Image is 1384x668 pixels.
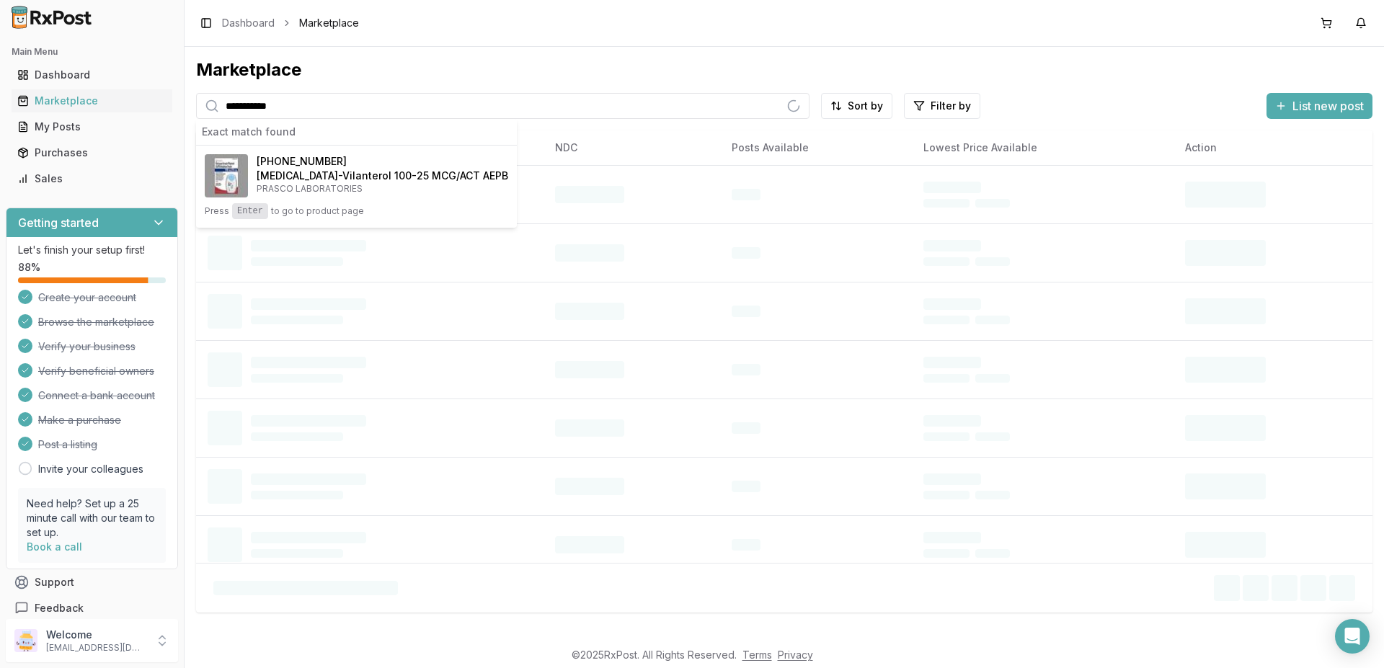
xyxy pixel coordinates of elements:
button: List new post [1267,93,1372,119]
button: Dashboard [6,63,178,86]
a: List new post [1267,100,1372,115]
img: RxPost Logo [6,6,98,29]
button: Support [6,569,178,595]
span: Verify your business [38,339,136,354]
button: Feedback [6,595,178,621]
span: 88 % [18,260,40,275]
p: Welcome [46,628,146,642]
a: Sales [12,166,172,192]
div: My Posts [17,120,167,134]
div: Open Intercom Messenger [1335,619,1370,654]
th: Lowest Price Available [912,130,1174,165]
a: Invite your colleagues [38,462,143,476]
a: Dashboard [12,62,172,88]
button: Sales [6,167,178,190]
a: My Posts [12,114,172,140]
h4: [MEDICAL_DATA]-Vilanterol 100-25 MCG/ACT AEPB [257,169,508,183]
span: [PHONE_NUMBER] [257,154,347,169]
kbd: Enter [232,203,268,219]
span: Create your account [38,290,136,305]
a: Terms [742,649,772,661]
button: Fluticasone Furoate-Vilanterol 100-25 MCG/ACT AEPB[PHONE_NUMBER][MEDICAL_DATA]-Vilanterol 100-25 ... [196,146,517,228]
a: Privacy [778,649,813,661]
p: [EMAIL_ADDRESS][DOMAIN_NAME] [46,642,146,654]
span: Filter by [931,99,971,113]
a: Marketplace [12,88,172,114]
h3: Getting started [18,214,99,231]
span: Feedback [35,601,84,615]
p: Need help? Set up a 25 minute call with our team to set up. [27,496,157,540]
th: Posts Available [720,130,912,165]
img: User avatar [14,629,37,652]
div: Purchases [17,146,167,160]
button: Purchases [6,141,178,164]
p: PRASCO LABORATORIES [257,183,508,195]
span: Press [205,205,229,217]
button: My Posts [6,115,178,138]
button: Sort by [821,93,892,119]
nav: breadcrumb [222,16,359,30]
span: Sort by [848,99,883,113]
div: Marketplace [17,94,167,108]
p: Let's finish your setup first! [18,243,166,257]
div: Sales [17,172,167,186]
a: Book a call [27,540,82,553]
span: Post a listing [38,437,97,452]
a: Dashboard [222,16,275,30]
span: Connect a bank account [38,388,155,403]
button: Marketplace [6,89,178,112]
div: Dashboard [17,68,167,82]
span: Make a purchase [38,413,121,427]
img: Fluticasone Furoate-Vilanterol 100-25 MCG/ACT AEPB [205,154,248,197]
h2: Main Menu [12,46,172,58]
th: Action [1174,130,1372,165]
span: Browse the marketplace [38,315,154,329]
span: Marketplace [299,16,359,30]
span: to go to product page [271,205,364,217]
span: Verify beneficial owners [38,364,154,378]
button: Filter by [904,93,980,119]
a: Purchases [12,140,172,166]
th: NDC [544,130,720,165]
span: List new post [1292,97,1364,115]
div: Exact match found [196,119,517,146]
div: Marketplace [196,58,1372,81]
